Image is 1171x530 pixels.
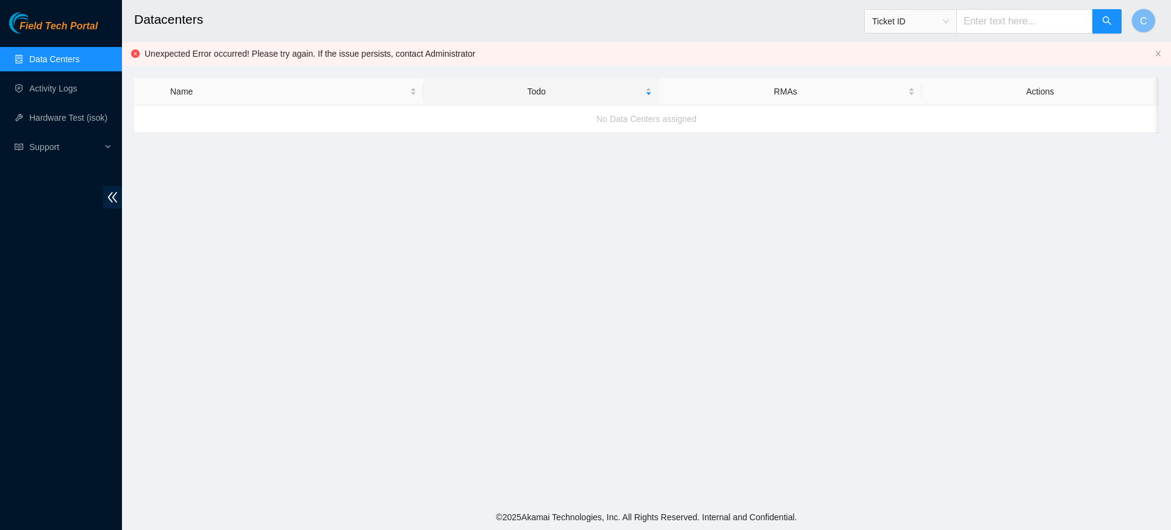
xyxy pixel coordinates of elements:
[1155,50,1162,58] button: close
[145,47,1150,60] div: Unexpected Error occurred! Please try again. If the issue persists, contact Administrator
[922,78,1159,106] th: Actions
[103,186,122,209] span: double-left
[9,12,62,34] img: Akamai Technologies
[872,12,949,30] span: Ticket ID
[1140,13,1147,29] span: C
[20,21,98,32] span: Field Tech Portal
[956,9,1093,34] input: Enter text here...
[1092,9,1122,34] button: search
[15,143,23,151] span: read
[29,113,107,123] a: Hardware Test (isok)
[1131,9,1156,33] button: C
[29,84,77,93] a: Activity Logs
[29,54,79,64] a: Data Centers
[1155,50,1162,57] span: close
[134,102,1159,135] div: No Data Centers assigned
[29,135,101,159] span: Support
[131,49,140,58] span: close-circle
[122,504,1171,530] footer: © 2025 Akamai Technologies, Inc. All Rights Reserved. Internal and Confidential.
[9,22,98,38] a: Akamai TechnologiesField Tech Portal
[1102,16,1112,27] span: search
